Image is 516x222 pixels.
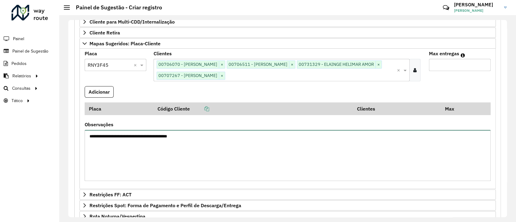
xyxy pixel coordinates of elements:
[12,85,31,92] span: Consultas
[461,53,465,58] em: Máximo de clientes que serão colocados na mesma rota com os clientes informados
[85,50,97,57] label: Placa
[441,102,465,115] th: Max
[85,86,114,98] button: Adicionar
[375,61,381,68] span: ×
[85,102,153,115] th: Placa
[429,50,459,57] label: Max entregas
[227,61,289,68] span: 00706511 - [PERSON_NAME]
[89,192,131,197] span: Restrições FF: ACT
[12,48,48,54] span: Painel de Sugestão
[80,211,496,221] a: Rota Noturna/Vespertina
[353,102,441,115] th: Clientes
[219,72,225,79] span: ×
[70,4,162,11] h2: Painel de Sugestão - Criar registro
[89,19,175,24] span: Cliente para Multi-CDD/Internalização
[89,203,241,208] span: Restrições Spot: Forma de Pagamento e Perfil de Descarga/Entrega
[440,1,453,14] a: Contato Rápido
[80,49,496,189] div: Mapas Sugeridos: Placa-Cliente
[89,41,161,46] span: Mapas Sugeridos: Placa-Cliente
[11,60,27,67] span: Pedidos
[454,2,499,8] h3: [PERSON_NAME]
[89,214,145,219] span: Rota Noturna/Vespertina
[297,61,375,68] span: 00731329 - ELAINGE HELIMAR AMOR
[157,72,219,79] span: 00707267 - [PERSON_NAME]
[85,121,113,128] label: Observações
[153,102,353,115] th: Código Cliente
[154,50,172,57] label: Clientes
[134,61,139,69] span: Clear all
[289,61,295,68] span: ×
[89,30,120,35] span: Cliente Retira
[80,38,496,49] a: Mapas Sugeridos: Placa-Cliente
[190,106,209,112] a: Copiar
[80,189,496,200] a: Restrições FF: ACT
[397,66,402,74] span: Clear all
[13,36,24,42] span: Painel
[454,8,499,13] span: [PERSON_NAME]
[80,17,496,27] a: Cliente para Multi-CDD/Internalização
[219,61,225,68] span: ×
[80,200,496,211] a: Restrições Spot: Forma de Pagamento e Perfil de Descarga/Entrega
[12,73,31,79] span: Relatórios
[157,61,219,68] span: 00706070 - [PERSON_NAME]
[80,27,496,38] a: Cliente Retira
[11,98,23,104] span: Tático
